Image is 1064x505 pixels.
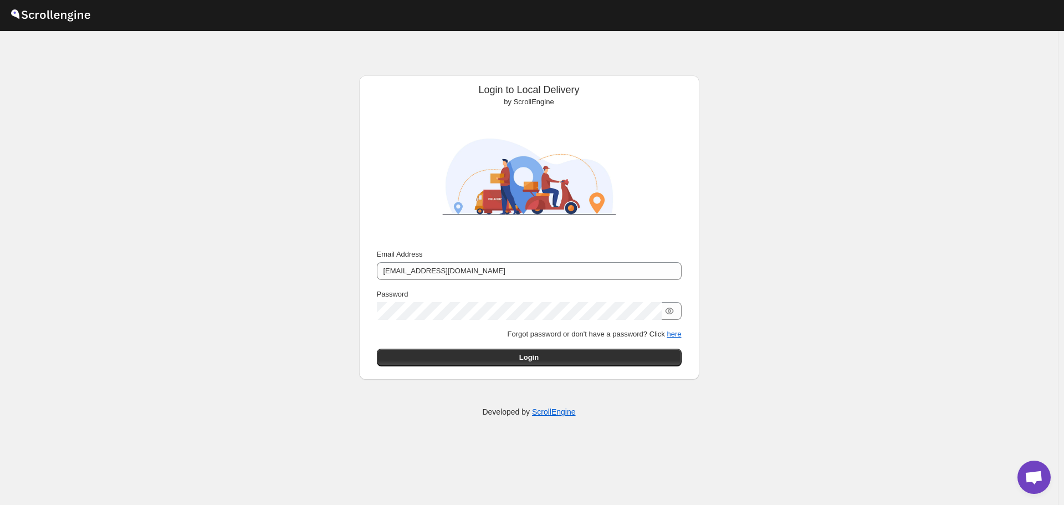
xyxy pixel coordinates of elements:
[1017,461,1051,494] div: Open chat
[504,98,554,106] span: by ScrollEngine
[662,264,675,278] keeper-lock: Open Keeper Popup
[368,84,690,108] div: Login to Local Delivery
[377,329,682,340] p: Forgot password or don't have a password? Click
[432,112,626,241] img: ScrollEngine
[482,406,575,417] p: Developed by
[519,352,539,363] span: Login
[377,349,682,366] button: Login
[377,290,408,298] span: Password
[377,250,423,258] span: Email Address
[647,304,660,318] keeper-lock: Open Keeper Popup
[667,330,681,338] button: here
[532,407,576,416] a: ScrollEngine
